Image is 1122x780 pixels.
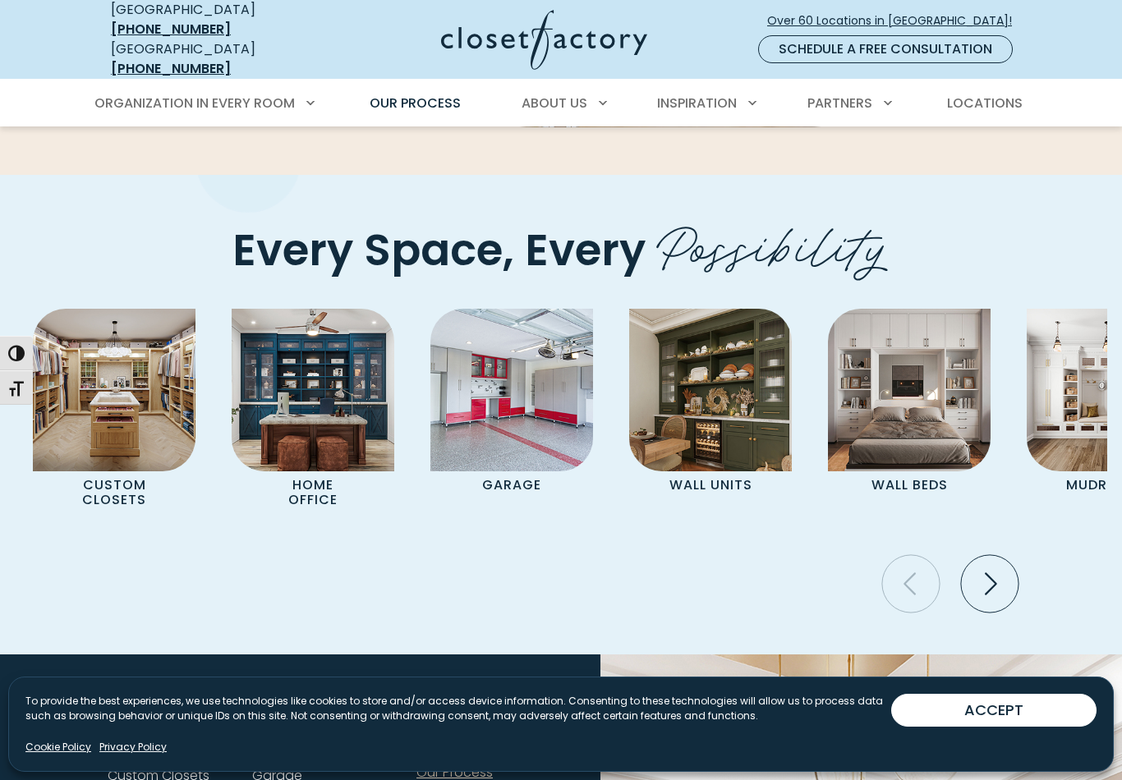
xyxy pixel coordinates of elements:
span: Inspiration [657,94,737,112]
a: Custom Closet with island Custom Closets [15,309,214,515]
a: Wall unit Wall Units [611,309,810,499]
a: [PHONE_NUMBER] [111,20,231,39]
span: Partners [807,94,872,112]
span: Possibility [656,201,890,282]
img: Wall unit [629,309,792,471]
img: Closet Factory Logo [441,10,647,70]
a: Home Office featuring desk and custom cabinetry Home Office [214,309,412,515]
p: Home Office [258,471,369,515]
nav: Primary Menu [83,80,1039,126]
a: Privacy Policy [99,740,167,755]
span: Our Process [370,94,461,112]
p: Wall Beds [854,471,965,499]
button: Next slide [954,548,1025,619]
div: [GEOGRAPHIC_DATA] [111,39,312,79]
a: [PHONE_NUMBER] [111,59,231,78]
p: Wall Units [655,471,766,499]
img: Custom Closet with island [33,309,195,471]
img: Garage Cabinets [430,309,593,471]
span: Every Space, [232,219,514,281]
span: Every [525,219,646,281]
a: Over 60 Locations in [GEOGRAPHIC_DATA]! [766,7,1026,35]
img: Home Office featuring desk and custom cabinetry [232,309,394,471]
p: To provide the best experiences, we use technologies like cookies to store and/or access device i... [25,694,891,723]
img: Wall Bed [828,309,991,471]
span: Organization in Every Room [94,94,295,112]
button: Previous slide [876,548,946,619]
span: About Us [522,94,587,112]
p: Garage [457,471,568,499]
a: Cookie Policy [25,740,91,755]
a: Wall Bed Wall Beds [810,309,1009,499]
a: Schedule a Free Consultation [758,35,1013,63]
a: Garage Cabinets Garage [412,309,611,499]
span: Locations [947,94,1023,112]
button: ACCEPT [891,694,1097,727]
span: Over 60 Locations in [GEOGRAPHIC_DATA]! [767,12,1025,30]
p: Custom Closets [59,471,170,515]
